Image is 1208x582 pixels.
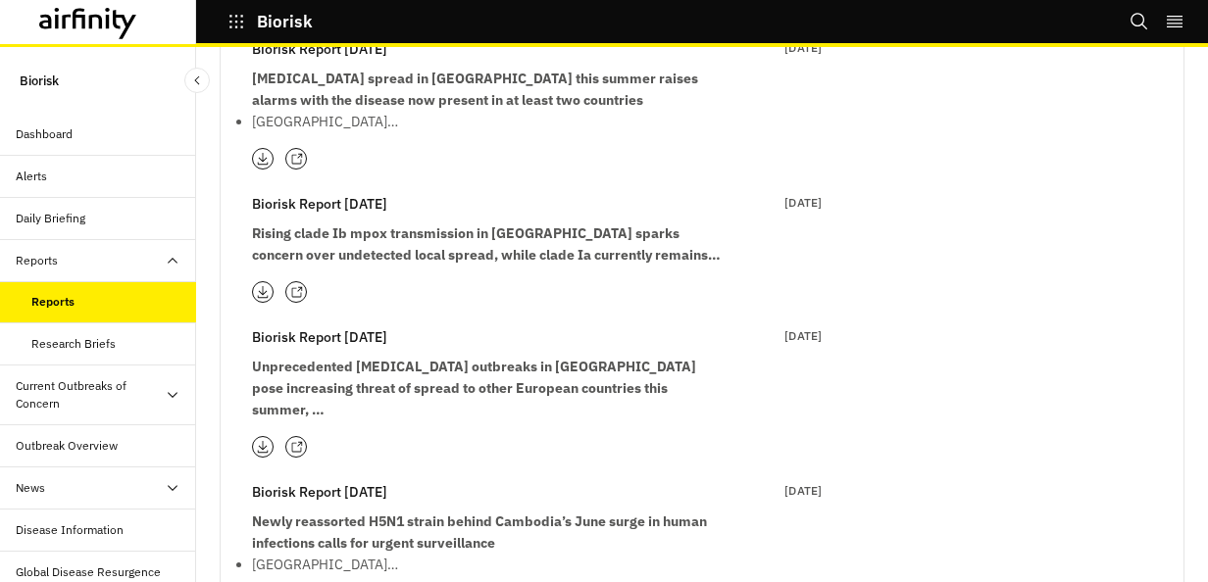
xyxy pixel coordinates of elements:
strong: [MEDICAL_DATA] spread in [GEOGRAPHIC_DATA] this summer raises alarms with the disease now present... [252,70,698,109]
div: Current Outbreaks of Concern [16,377,165,412]
div: Dashboard [16,125,73,143]
div: Disease Information [16,521,124,539]
p: [DATE] [784,326,822,346]
strong: Rising clade Ib mpox transmission in [GEOGRAPHIC_DATA] sparks concern over undetected local sprea... [252,224,721,264]
div: Daily Briefing [16,210,85,227]
p: [DATE] [784,193,822,213]
div: Research Briefs [31,335,116,353]
p: Biorisk Report [DATE] [252,481,387,503]
p: Biorisk Report [DATE] [252,326,387,348]
div: Outbreak Overview [16,437,118,455]
div: Reports [31,293,75,311]
p: Biorisk [20,63,59,98]
p: Biorisk Report [DATE] [252,193,387,215]
p: [GEOGRAPHIC_DATA]… [252,111,723,132]
div: News [16,479,45,497]
div: Global Disease Resurgence [16,563,161,581]
button: Search [1130,5,1149,38]
button: Biorisk [227,5,313,38]
div: Alerts [16,168,47,185]
p: Biorisk [257,13,313,30]
div: Reports [16,252,58,269]
p: Biorisk Report [DATE] [252,38,387,60]
strong: Unprecedented [MEDICAL_DATA] outbreaks in [GEOGRAPHIC_DATA] pose increasing threat of spread to o... [252,358,696,418]
p: [DATE] [784,38,822,58]
p: [DATE] [784,481,822,501]
button: Close Sidebar [184,68,210,93]
strong: Newly reassorted H5N1 strain behind Cambodia’s June surge in human infections calls for urgent su... [252,512,707,552]
p: [GEOGRAPHIC_DATA]… [252,554,723,575]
